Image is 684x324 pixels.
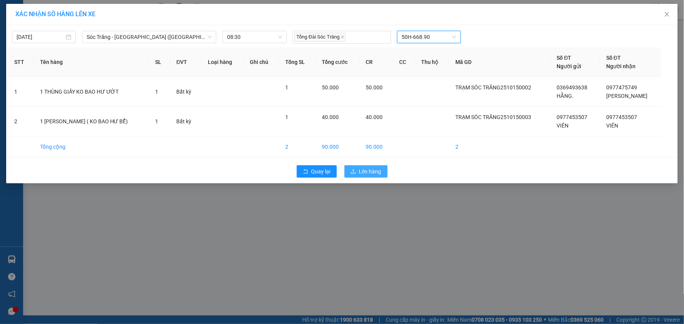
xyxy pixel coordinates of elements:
[316,47,360,77] th: Tổng cước
[351,169,356,175] span: upload
[171,77,202,107] td: Bất kỳ
[345,165,388,178] button: uploadLên hàng
[244,47,279,77] th: Ghi chú
[606,93,647,99] span: [PERSON_NAME]
[8,48,84,76] span: Gửi:
[606,114,637,120] span: 0977453507
[15,10,95,18] span: XÁC NHẬN SỐ HÀNG LÊN XE
[366,114,383,120] span: 40.000
[606,84,637,91] span: 0977475749
[557,55,572,61] span: Số ĐT
[8,107,34,136] td: 2
[359,167,381,176] span: Lên hàng
[74,19,128,25] span: TP.HCM -SÓC TRĂNG
[73,27,135,35] strong: PHIẾU GỬI HÀNG
[557,93,574,99] span: HẰNG.
[155,89,158,95] span: 1
[155,118,158,124] span: 1
[279,47,316,77] th: Tổng SL
[34,107,149,136] td: 1 [PERSON_NAME] ( KO BAO HƯ BỂ)
[285,114,288,120] span: 1
[455,84,531,91] span: TRẠM SÓC TRĂNG2510150002
[303,169,308,175] span: rollback
[207,35,212,39] span: down
[171,47,202,77] th: ĐVT
[34,47,149,77] th: Tên hàng
[149,47,170,77] th: SL
[366,84,383,91] span: 50.000
[87,31,212,43] span: Sóc Trăng - Sài Gòn (Hàng)
[606,123,618,129] span: VIÊN
[341,35,345,39] span: close
[316,136,360,158] td: 90.000
[393,47,415,77] th: CC
[557,114,588,120] span: 0977453507
[34,136,149,158] td: Tổng cộng
[34,77,149,107] td: 1 THÙNG GIẤY KO BAO HƯ ƯỚT
[449,47,550,77] th: Mã GD
[557,123,569,129] span: VIÊN
[402,31,456,43] span: 50H-668.90
[360,47,393,77] th: CR
[171,107,202,136] td: Bất kỳ
[557,84,588,91] span: 0369493638
[455,114,531,120] span: TRẠM SÓC TRĂNG2510150003
[606,55,621,61] span: Số ĐT
[8,47,34,77] th: STT
[415,47,449,77] th: Thu hộ
[285,84,288,91] span: 1
[656,4,678,25] button: Close
[311,167,331,176] span: Quay lại
[279,136,316,158] td: 2
[202,47,244,77] th: Loại hàng
[8,48,84,76] span: Trạm Sóc Trăng
[664,11,670,17] span: close
[322,114,339,120] span: 40.000
[227,31,282,43] span: 08:30
[557,63,582,69] span: Người gửi
[297,165,337,178] button: rollbackQuay lại
[64,7,144,15] strong: XE KHÁCH MỸ DUYÊN
[606,63,636,69] span: Người nhận
[322,84,339,91] span: 50.000
[294,33,346,42] span: Tổng Đài Sóc Trăng
[17,33,64,41] input: 15/10/2025
[449,136,550,158] td: 2
[360,136,393,158] td: 90.000
[8,77,34,107] td: 1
